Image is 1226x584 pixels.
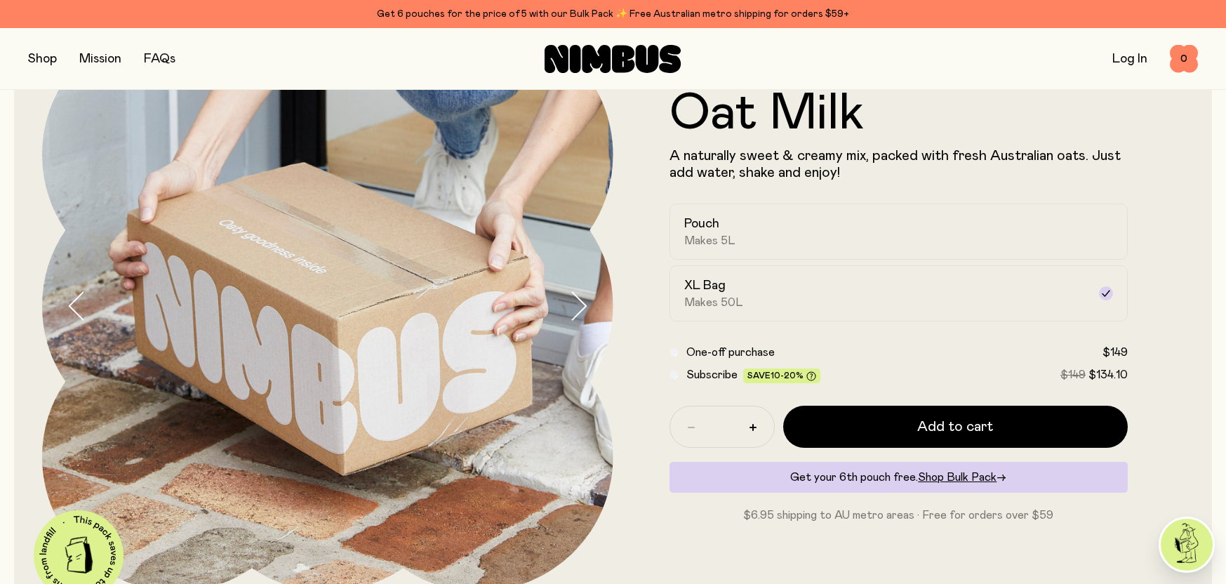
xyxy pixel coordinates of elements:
span: $149 [1060,369,1086,380]
h2: Pouch [684,215,719,232]
span: Shop Bulk Pack [918,472,997,483]
a: Log In [1112,53,1147,65]
div: Get 6 pouches for the price of 5 with our Bulk Pack ✨ Free Australian metro shipping for orders $59+ [28,6,1198,22]
img: illustration-carton.png [55,531,102,578]
span: Add to cart [917,417,993,437]
span: Makes 50L [684,296,743,310]
span: One-off purchase [686,347,775,358]
p: $6.95 shipping to AU metro areas · Free for orders over $59 [669,507,1128,524]
h1: Oat Milk [669,88,1128,139]
button: 0 [1170,45,1198,73]
span: $134.10 [1088,369,1128,380]
span: Makes 5L [684,234,735,248]
span: 10-20% [771,371,804,380]
span: Subscribe [686,369,738,380]
a: Shop Bulk Pack→ [918,472,1006,483]
button: Add to cart [783,406,1128,448]
div: Get your 6th pouch free. [669,462,1128,493]
a: FAQs [144,53,175,65]
a: Mission [79,53,121,65]
img: agent [1161,519,1213,571]
h2: XL Bag [684,277,726,294]
span: Save [747,371,816,382]
p: A naturally sweet & creamy mix, packed with fresh Australian oats. Just add water, shake and enjoy! [669,147,1128,181]
span: $149 [1102,347,1128,358]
